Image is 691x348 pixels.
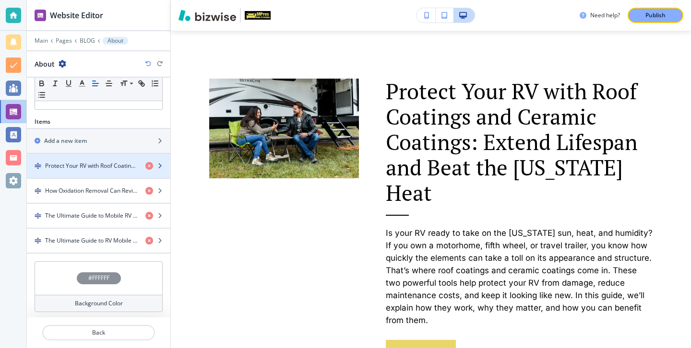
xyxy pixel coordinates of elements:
[35,162,41,169] img: Drag
[628,8,683,23] button: Publish
[386,227,653,326] p: Is your RV ready to take on the [US_STATE] sun, heat, and humidity? If you own a motorhome, fifth...
[103,37,128,45] button: About
[45,162,138,170] h4: Protect Your RV with Roof Coatings and Ceramic Coatings: Extend Lifespan and Beat the [US_STATE] ...
[35,37,48,44] button: Main
[45,186,138,195] h4: How Oxidation Removal Can Revitalize Your RV’s Appearance
[245,11,271,19] img: Your Logo
[209,79,359,178] img: 95639563dc143144cf1fce35dab44a28.webp
[88,274,109,282] h4: #FFFFFF
[35,261,163,312] button: #FFFFFFBackground Color
[35,212,41,219] img: Drag
[645,11,666,20] p: Publish
[50,10,103,21] h2: Website Editor
[27,179,170,204] button: DragHow Oxidation Removal Can Revitalize Your RV’s Appearance
[27,229,170,254] button: DragThe Ultimate Guide to RV Mobile Detailing: Enhancing Appearance, Maximizing Value, and Embrac...
[44,137,87,145] h2: Add a new item
[35,10,46,21] img: editor icon
[75,299,123,308] h4: Background Color
[179,10,236,21] img: Bizwise Logo
[27,129,170,153] button: Add a new item
[45,211,138,220] h4: The Ultimate Guide to Mobile RV Washing and Waxing in [US_STATE]
[56,37,72,44] button: Pages
[45,236,138,245] h4: The Ultimate Guide to RV Mobile Detailing: Enhancing Appearance, Maximizing Value, and Embracing ...
[107,37,123,44] p: About
[80,37,95,44] button: BLOG
[35,237,41,244] img: Drag
[35,59,55,69] h2: About
[42,325,155,340] button: Back
[27,204,170,229] button: DragThe Ultimate Guide to Mobile RV Washing and Waxing in [US_STATE]
[386,79,653,206] p: Protect Your RV with Roof Coatings and Ceramic Coatings: Extend Lifespan and Beat the [US_STATE] ...
[35,117,50,126] h2: Items
[590,11,620,20] h3: Need help?
[43,328,154,337] p: Back
[27,154,170,179] button: DragProtect Your RV with Roof Coatings and Ceramic Coatings: Extend Lifespan and Beat the [US_STA...
[35,187,41,194] img: Drag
